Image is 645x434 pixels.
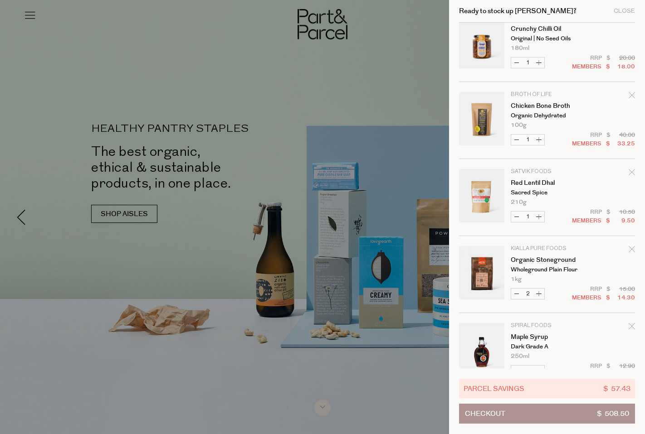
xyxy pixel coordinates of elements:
span: $ 57.43 [603,383,630,394]
a: Organic Stoneground [511,257,581,263]
div: Remove Chicken Bone Broth [629,91,635,103]
p: Original | No Seed Oils [511,36,581,42]
div: Remove Red Lentil Dhal [629,168,635,180]
span: $ 508.50 [597,404,629,423]
input: QTY Organic Stoneground [522,289,533,299]
span: 1kg [511,276,522,282]
h2: Ready to stock up [PERSON_NAME]? [459,8,577,14]
span: Checkout [465,404,505,423]
div: Close [614,8,635,14]
input: QTY Red Lentil Dhal [522,212,533,222]
span: 250ml [511,353,529,359]
p: Satvik Foods [511,169,581,174]
p: Sacred Spice [511,190,581,196]
p: Broth of Life [511,92,581,97]
button: Checkout$ 508.50 [459,404,635,424]
p: Spiral Foods [511,323,581,328]
span: 210g [511,199,527,205]
input: QTY Crunchy Chilli Oil [522,58,533,68]
p: Wholeground Plain Flour [511,267,581,273]
a: Crunchy Chilli Oil [511,26,581,32]
span: Parcel Savings [464,383,524,394]
span: 180ml [511,45,529,51]
input: QTY Chicken Bone Broth [522,135,533,145]
a: Red Lentil Dhal [511,180,581,186]
div: Remove Organic Stoneground [629,245,635,257]
span: 100g [511,122,527,128]
a: Chicken Bone Broth [511,103,581,109]
input: QTY Maple Syrup [522,366,533,376]
p: Dark Grade A [511,344,581,350]
p: Organic Dehydrated [511,113,581,119]
a: Maple Syrup [511,334,581,340]
div: Remove Maple Syrup [629,322,635,334]
p: Kialla Pure Foods [511,246,581,251]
